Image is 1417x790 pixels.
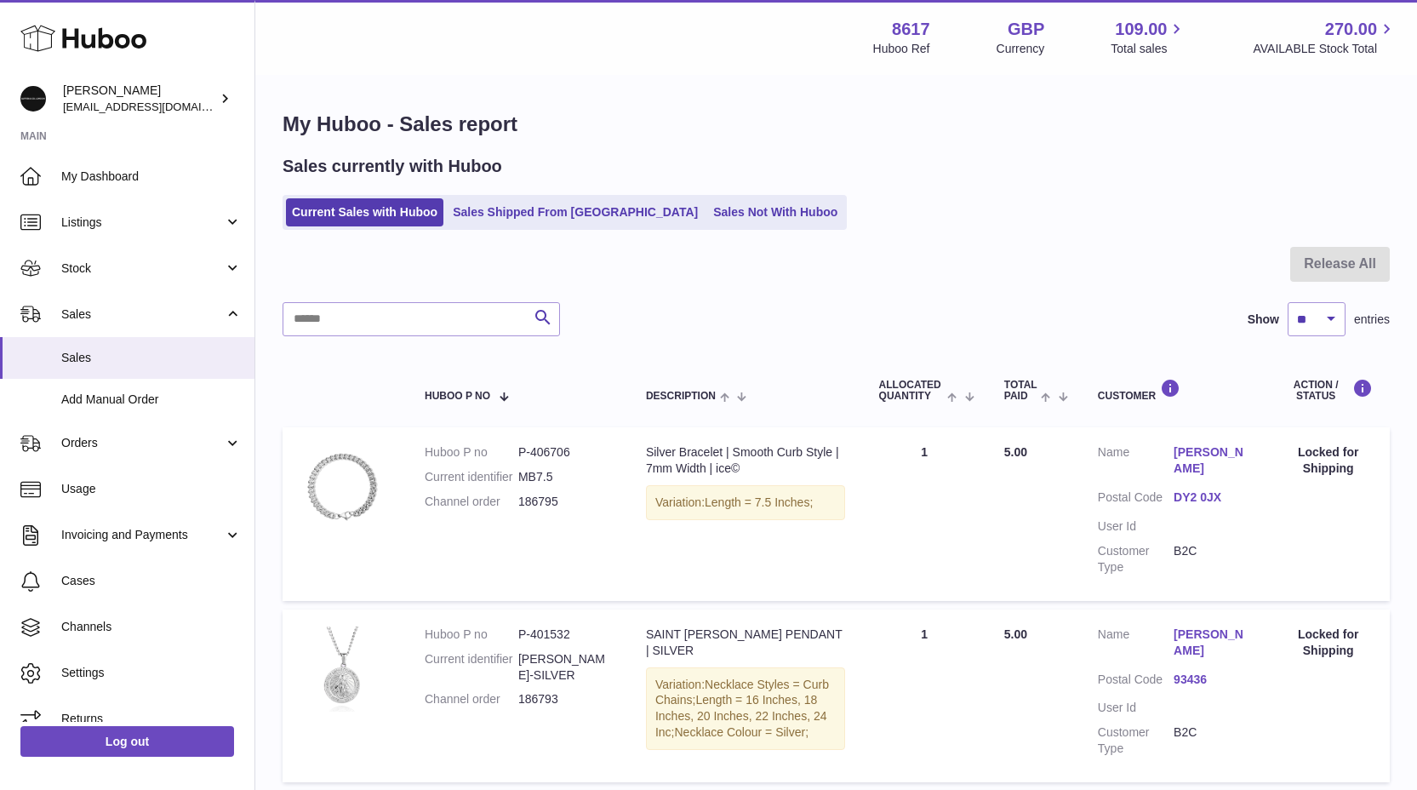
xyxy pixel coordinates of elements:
[1004,445,1027,459] span: 5.00
[997,41,1045,57] div: Currency
[1325,18,1377,41] span: 270.00
[286,198,443,226] a: Current Sales with Huboo
[705,495,813,509] span: Length = 7.5 Inches;
[61,481,242,497] span: Usage
[283,155,502,178] h2: Sales currently with Huboo
[1098,518,1174,535] dt: User Id
[425,469,518,485] dt: Current identifier
[646,391,716,402] span: Description
[61,619,242,635] span: Channels
[61,215,224,231] span: Listings
[61,392,242,408] span: Add Manual Order
[1098,543,1174,575] dt: Customer Type
[1174,724,1249,757] dd: B2C
[1111,18,1186,57] a: 109.00 Total sales
[63,100,250,113] span: [EMAIL_ADDRESS][DOMAIN_NAME]
[1115,18,1167,41] span: 109.00
[1174,489,1249,506] a: DY2 0JX
[1354,312,1390,328] span: entries
[879,380,944,402] span: ALLOCATED Quantity
[1248,312,1279,328] label: Show
[1008,18,1044,41] strong: GBP
[518,444,612,461] dd: P-406706
[1098,724,1174,757] dt: Customer Type
[425,691,518,707] dt: Channel order
[675,725,809,739] span: Necklace Colour = Silver;
[300,444,385,530] img: IMG_5460-scaled-e1606917590471.jpg
[63,83,216,115] div: [PERSON_NAME]
[1253,18,1397,57] a: 270.00 AVAILABLE Stock Total
[646,627,845,659] div: SAINT [PERSON_NAME] PENDANT | SILVER
[447,198,704,226] a: Sales Shipped From [GEOGRAPHIC_DATA]
[707,198,843,226] a: Sales Not With Huboo
[1253,41,1397,57] span: AVAILABLE Stock Total
[1174,627,1249,659] a: [PERSON_NAME]
[518,469,612,485] dd: MB7.5
[1283,379,1373,402] div: Action / Status
[646,485,845,520] div: Variation:
[61,350,242,366] span: Sales
[646,444,845,477] div: Silver Bracelet | Smooth Curb Style | 7mm Width | ice©
[283,111,1390,138] h1: My Huboo - Sales report
[425,391,490,402] span: Huboo P no
[862,427,987,600] td: 1
[892,18,930,41] strong: 8617
[518,627,612,643] dd: P-401532
[873,41,930,57] div: Huboo Ref
[61,527,224,543] span: Invoicing and Payments
[1283,627,1373,659] div: Locked for Shipping
[425,627,518,643] dt: Huboo P no
[1098,489,1174,510] dt: Postal Code
[20,726,234,757] a: Log out
[655,678,829,707] span: Necklace Styles = Curb Chains;
[1283,444,1373,477] div: Locked for Shipping
[518,691,612,707] dd: 186793
[20,86,46,112] img: hello@alfredco.com
[1174,543,1249,575] dd: B2C
[1174,672,1249,688] a: 93436
[61,573,242,589] span: Cases
[1098,379,1250,402] div: Customer
[1098,627,1174,663] dt: Name
[1098,672,1174,692] dt: Postal Code
[425,444,518,461] dt: Huboo P no
[61,711,242,727] span: Returns
[425,651,518,684] dt: Current identifier
[61,665,242,681] span: Settings
[61,260,224,277] span: Stock
[862,610,987,782] td: 1
[61,435,224,451] span: Orders
[1098,700,1174,716] dt: User Id
[61,306,224,323] span: Sales
[1004,380,1037,402] span: Total paid
[646,667,845,751] div: Variation:
[1004,627,1027,641] span: 5.00
[1098,444,1174,481] dt: Name
[1111,41,1186,57] span: Total sales
[425,494,518,510] dt: Channel order
[300,627,385,712] img: Saint-Mary-Silver.jpg
[518,494,612,510] dd: 186795
[518,651,612,684] dd: [PERSON_NAME]-SILVER
[61,169,242,185] span: My Dashboard
[1174,444,1249,477] a: [PERSON_NAME]
[655,693,827,739] span: Length = 16 Inches, 18 Inches, 20 Inches, 22 Inches, 24 Inc;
